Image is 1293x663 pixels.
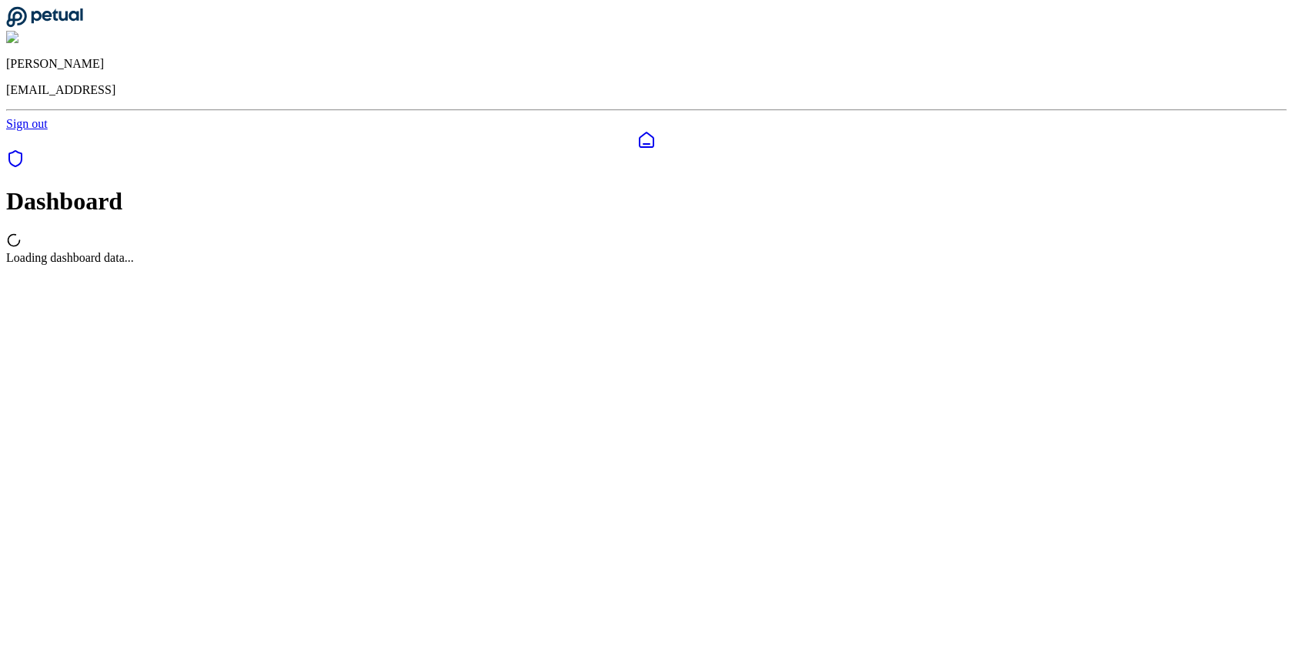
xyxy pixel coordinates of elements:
[6,17,83,30] a: Go to Dashboard
[6,157,25,170] a: SOC 1 Reports
[6,251,1287,265] div: Loading dashboard data...
[6,131,1287,149] a: Dashboard
[6,117,48,130] a: Sign out
[6,83,1287,97] p: [EMAIL_ADDRESS]
[6,187,1287,216] h1: Dashboard
[6,57,1287,71] p: [PERSON_NAME]
[6,31,80,45] img: Snir Kodesh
